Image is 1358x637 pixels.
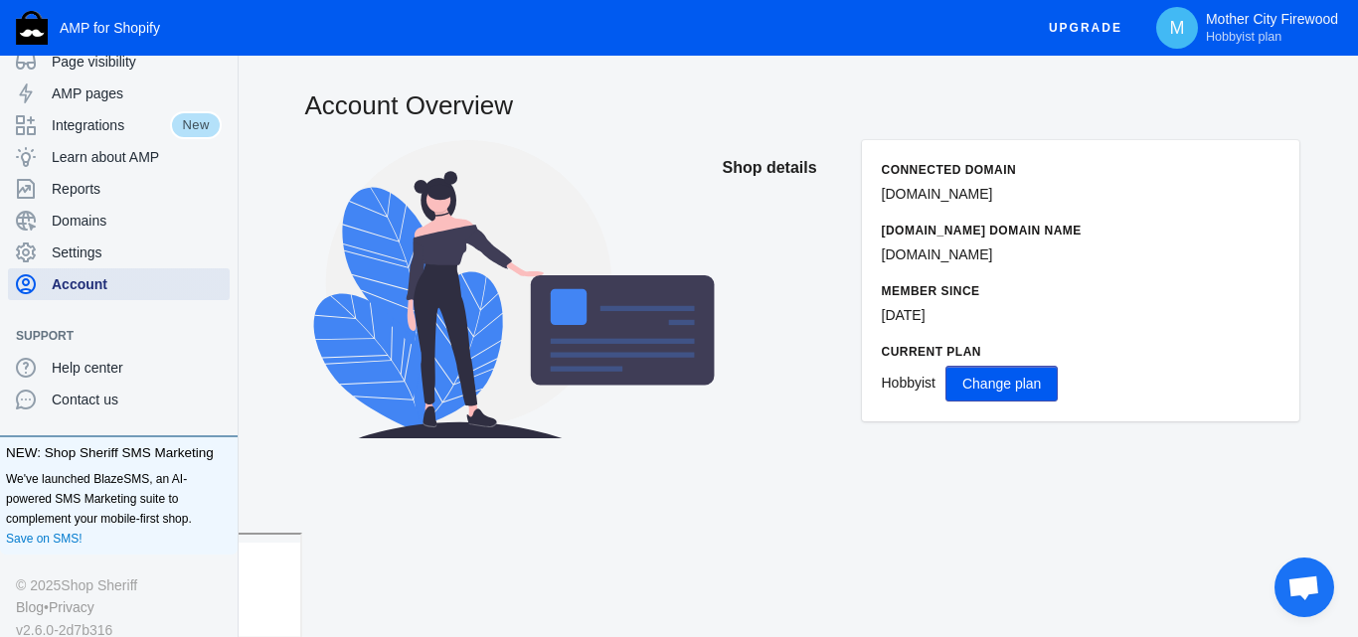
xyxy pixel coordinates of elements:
[52,52,222,72] span: Page visibility
[305,87,1299,123] h2: Account Overview
[32,32,48,48] img: logo_orange.svg
[962,376,1041,392] span: Change plan
[882,305,1279,326] p: [DATE]
[8,46,230,78] a: Page visibility
[52,242,222,262] span: Settings
[8,78,230,109] a: AMP pages
[8,384,230,415] a: Contact us
[8,109,230,141] a: IntegrationsNew
[882,160,1279,180] h6: Connected domain
[1049,10,1122,46] span: Upgrade
[723,140,842,196] h2: Shop details
[52,115,170,135] span: Integrations
[52,211,222,231] span: Domains
[882,342,1279,362] h6: Current Plan
[882,244,1279,265] p: [DOMAIN_NAME]
[16,11,48,45] img: Shop Sheriff Logo
[1167,18,1187,38] span: M
[52,390,222,409] span: Contact us
[52,274,222,294] span: Account
[6,529,83,549] a: Save on SMS!
[882,221,1279,240] h6: [DOMAIN_NAME] domain name
[882,375,935,391] span: Hobbyist
[198,125,214,141] img: tab_keywords_by_traffic_grey.svg
[220,127,335,140] div: Keywords by Traffic
[170,111,222,139] span: New
[76,127,178,140] div: Domain Overview
[52,358,222,378] span: Help center
[56,32,97,48] div: v 4.0.25
[882,281,1279,301] h6: Member since
[8,173,230,205] a: Reports
[8,237,230,268] a: Settings
[8,141,230,173] a: Learn about AMP
[54,125,70,141] img: tab_domain_overview_orange.svg
[32,52,48,68] img: website_grey.svg
[1206,11,1338,45] p: Mother City Firewood
[1033,10,1138,47] button: Upgrade
[52,179,222,199] span: Reports
[8,205,230,237] a: Domains
[945,366,1058,401] button: Change plan
[16,326,202,346] span: Support
[882,184,1279,205] p: [DOMAIN_NAME]
[202,332,234,340] button: Add a sales channel
[1206,29,1281,45] span: Hobbyist plan
[52,83,222,103] span: AMP pages
[8,268,230,300] a: Account
[52,52,219,68] div: Domain: [DOMAIN_NAME]
[60,20,160,36] span: AMP for Shopify
[52,147,222,167] span: Learn about AMP
[1274,557,1334,617] div: Open chat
